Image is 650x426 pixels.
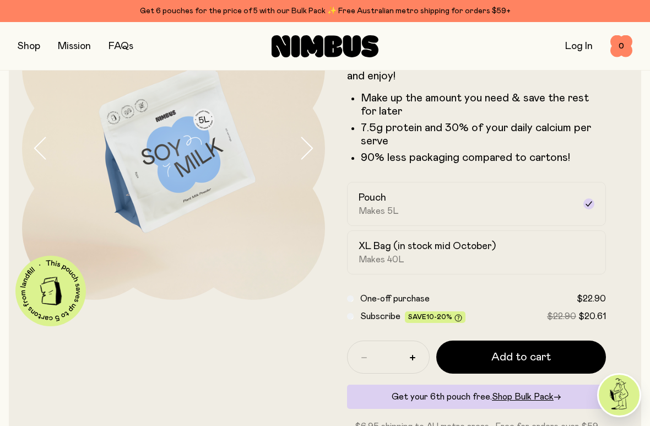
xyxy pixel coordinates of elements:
[426,314,452,320] span: 10-20%
[359,191,386,204] h2: Pouch
[578,312,606,321] span: $20.61
[491,349,551,365] span: Add to cart
[361,91,606,118] li: Make up the amount you need & save the rest for later
[109,41,133,51] a: FAQs
[359,240,496,253] h2: XL Bag (in stock mid October)
[610,35,632,57] button: 0
[361,121,606,148] li: 7.5g protein and 30% of your daily calcium per serve
[359,206,399,217] span: Makes 5L
[360,312,400,321] span: Subscribe
[360,294,430,303] span: One-off purchase
[565,41,593,51] a: Log In
[492,392,561,401] a: Shop Bulk Pack→
[359,254,404,265] span: Makes 40L
[436,341,606,374] button: Add to cart
[361,151,606,164] p: 90% less packaging compared to cartons!
[599,375,640,416] img: agent
[347,385,606,409] div: Get your 6th pouch free.
[577,294,606,303] span: $22.90
[18,4,632,18] div: Get 6 pouches for the price of 5 with our Bulk Pack ✨ Free Australian metro shipping for orders $59+
[492,392,554,401] span: Shop Bulk Pack
[547,312,576,321] span: $22.90
[408,314,462,322] span: Save
[58,41,91,51] a: Mission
